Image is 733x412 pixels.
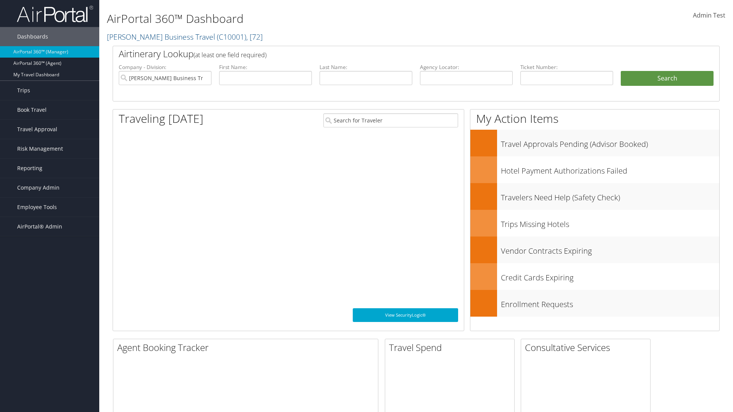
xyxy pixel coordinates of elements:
span: Risk Management [17,139,63,158]
h2: Agent Booking Tracker [117,341,378,354]
a: Credit Cards Expiring [470,263,719,290]
span: Trips [17,81,30,100]
span: AirPortal® Admin [17,217,62,236]
a: [PERSON_NAME] Business Travel [107,32,263,42]
h3: Travel Approvals Pending (Advisor Booked) [501,135,719,150]
h2: Travel Spend [389,341,514,354]
label: Last Name: [320,63,412,71]
a: Travelers Need Help (Safety Check) [470,183,719,210]
a: Vendor Contracts Expiring [470,237,719,263]
h1: Traveling [DATE] [119,111,203,127]
span: Book Travel [17,100,47,119]
a: View SecurityLogic® [353,308,458,322]
label: Ticket Number: [520,63,613,71]
h1: AirPortal 360™ Dashboard [107,11,519,27]
h3: Enrollment Requests [501,295,719,310]
a: Enrollment Requests [470,290,719,317]
h2: Airtinerary Lookup [119,47,663,60]
h1: My Action Items [470,111,719,127]
label: First Name: [219,63,312,71]
span: Dashboards [17,27,48,46]
img: airportal-logo.png [17,5,93,23]
h3: Hotel Payment Authorizations Failed [501,162,719,176]
button: Search [621,71,714,86]
label: Agency Locator: [420,63,513,71]
span: Travel Approval [17,120,57,139]
span: (at least one field required) [194,51,266,59]
h3: Trips Missing Hotels [501,215,719,230]
label: Company - Division: [119,63,212,71]
span: ( C10001 ) [217,32,246,42]
a: Hotel Payment Authorizations Failed [470,156,719,183]
h3: Travelers Need Help (Safety Check) [501,188,719,203]
h2: Consultative Services [525,341,650,354]
h3: Credit Cards Expiring [501,269,719,283]
a: Trips Missing Hotels [470,210,719,237]
a: Admin Test [693,4,725,27]
span: Admin Test [693,11,725,19]
span: , [ 72 ] [246,32,263,42]
h3: Vendor Contracts Expiring [501,242,719,256]
span: Employee Tools [17,198,57,217]
a: Travel Approvals Pending (Advisor Booked) [470,130,719,156]
span: Reporting [17,159,42,178]
span: Company Admin [17,178,60,197]
input: Search for Traveler [323,113,458,127]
